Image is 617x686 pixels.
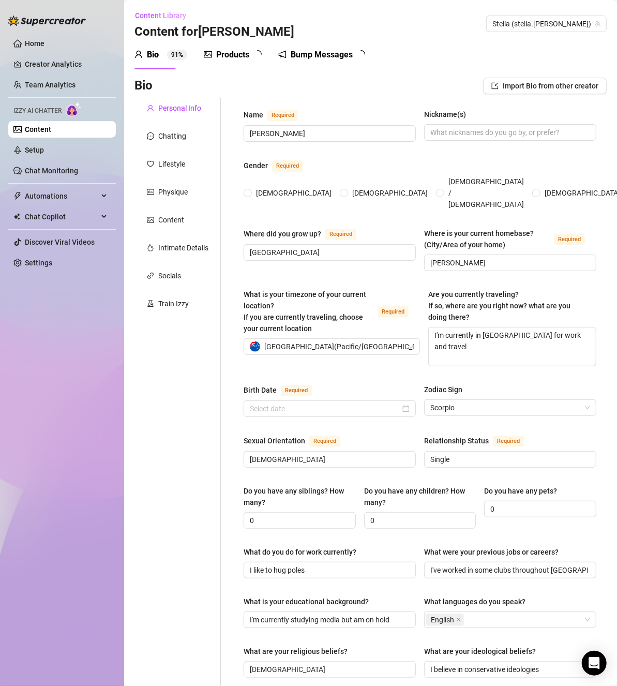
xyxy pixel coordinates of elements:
a: Discover Viral Videos [25,238,95,246]
label: Name [244,109,310,121]
div: Do you have any pets? [484,485,557,497]
span: user [134,50,143,58]
div: Do you have any siblings? How many? [244,485,349,508]
div: Relationship Status [424,435,489,446]
div: Intimate Details [158,242,208,253]
input: Do you have any children? How many? [370,515,468,526]
span: Scorpio [430,400,590,415]
div: Zodiac Sign [424,384,462,395]
input: Birth Date [250,403,400,414]
div: Do you have any children? How many? [364,485,469,508]
label: Do you have any siblings? How many? [244,485,356,508]
a: Creator Analytics [25,56,108,72]
span: Required [309,436,340,447]
div: Where did you grow up? [244,228,321,240]
span: team [595,21,601,27]
label: What is your educational background? [244,596,376,607]
h3: Content for [PERSON_NAME] [134,24,294,40]
span: fire [147,244,154,251]
span: heart [147,160,154,168]
label: What do you do for work currently? [244,546,364,558]
div: Open Intercom Messenger [582,651,607,676]
div: Socials [158,270,181,281]
label: Birth Date [244,384,323,396]
span: [GEOGRAPHIC_DATA] ( Pacific/[GEOGRAPHIC_DATA] ) [264,339,434,354]
label: Gender [244,159,314,172]
input: Nickname(s) [430,127,588,138]
input: Relationship Status [430,454,588,465]
span: What is your timezone of your current location? If you are currently traveling, choose your curre... [244,290,366,333]
a: Home [25,39,44,48]
label: Do you have any pets? [484,485,564,497]
label: What are your ideological beliefs? [424,646,543,657]
label: What were your previous jobs or careers? [424,546,566,558]
span: Automations [25,188,98,204]
div: Lifestyle [158,158,185,170]
div: What is your educational background? [244,596,369,607]
div: Bio [147,49,159,61]
input: What are your ideological beliefs? [430,664,588,675]
div: What languages do you speak? [424,596,525,607]
span: import [491,82,499,90]
label: Do you have any children? How many? [364,485,476,508]
span: loading [357,50,365,58]
img: nz [250,341,260,352]
input: Do you have any pets? [490,503,588,515]
label: Where is your current homebase? (City/Area of your home) [424,228,596,250]
span: [DEMOGRAPHIC_DATA] / [DEMOGRAPHIC_DATA] [444,176,528,210]
div: Personal Info [158,102,201,114]
div: What are your ideological beliefs? [424,646,536,657]
label: Nickname(s) [424,109,473,120]
div: What do you do for work currently? [244,546,356,558]
div: Train Izzy [158,298,189,309]
span: Stella (stella.rossetti) [492,16,600,32]
button: Import Bio from other creator [483,78,607,94]
span: Required [272,160,303,172]
div: Chatting [158,130,186,142]
label: Sexual Orientation [244,435,352,447]
span: loading [253,50,262,58]
input: What are your religious beliefs? [250,664,408,675]
span: Chat Copilot [25,208,98,225]
input: Where is your current homebase? (City/Area of your home) [430,257,588,269]
div: Nickname(s) [424,109,466,120]
img: logo-BBDzfeDw.svg [8,16,86,26]
label: Zodiac Sign [424,384,470,395]
label: Where did you grow up? [244,228,368,240]
div: Bump Messages [291,49,353,61]
span: Required [267,110,298,121]
textarea: I'm currently in [GEOGRAPHIC_DATA] for work and travel [429,327,596,366]
div: Products [216,49,249,61]
input: What do you do for work currently? [250,564,408,576]
span: experiment [147,300,154,307]
input: Sexual Orientation [250,454,408,465]
div: Gender [244,160,268,171]
input: What were your previous jobs or careers? [430,564,588,576]
sup: 91% [167,50,187,60]
div: What are your religious beliefs? [244,646,348,657]
input: What languages do you speak? [466,614,468,626]
label: What languages do you speak? [424,596,533,607]
span: Import Bio from other creator [503,82,598,90]
span: Required [281,385,312,396]
span: Required [378,306,409,318]
span: English [431,614,454,625]
span: [DEMOGRAPHIC_DATA] [252,187,336,199]
div: Sexual Orientation [244,435,305,446]
span: picture [204,50,212,58]
div: What were your previous jobs or careers? [424,546,559,558]
span: [DEMOGRAPHIC_DATA] [348,187,432,199]
h3: Bio [134,78,153,94]
div: Physique [158,186,188,198]
input: Name [250,128,408,139]
span: Required [493,436,524,447]
span: notification [278,50,287,58]
span: English [426,614,464,626]
span: message [147,132,154,140]
input: What is your educational background? [250,614,408,625]
div: Name [244,109,263,121]
label: What are your religious beliefs? [244,646,355,657]
span: picture [147,216,154,223]
span: Required [325,229,356,240]
span: idcard [147,188,154,196]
